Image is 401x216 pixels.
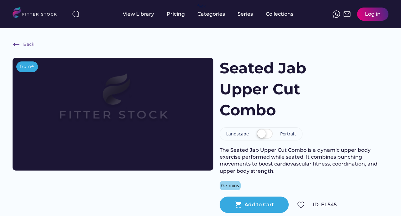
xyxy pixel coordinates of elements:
div: ID: EL545 [313,201,388,208]
img: LOGO.svg [13,7,62,20]
div: Series [238,11,253,18]
img: Frame%20%286%29.svg [13,41,20,48]
div: £ [31,63,34,70]
div: from [20,64,31,70]
h1: Seated Jab Upper Cut Combo [220,58,346,121]
img: Frame%2079%20%281%29.svg [33,58,193,148]
div: Add to Cart [244,201,274,208]
div: Categories [197,11,225,18]
div: Back [23,41,34,48]
img: Group%201000002324.svg [297,201,305,208]
img: search-normal%203.svg [72,10,80,18]
div: View Library [123,11,154,18]
div: Pricing [167,11,185,18]
div: 0.7 mins [221,182,239,189]
img: meteor-icons_whatsapp%20%281%29.svg [333,10,340,18]
img: Frame%2051.svg [343,10,351,18]
div: Log in [365,11,381,18]
div: Collections [266,11,293,18]
div: fvck [197,3,206,9]
div: Landscape [226,131,249,137]
button: shopping_cart [235,201,242,208]
div: Portrait [280,131,296,137]
div: The Seated Jab Upper Cut Combo is a dynamic upper body exercise performed while seated. It combin... [220,147,388,175]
